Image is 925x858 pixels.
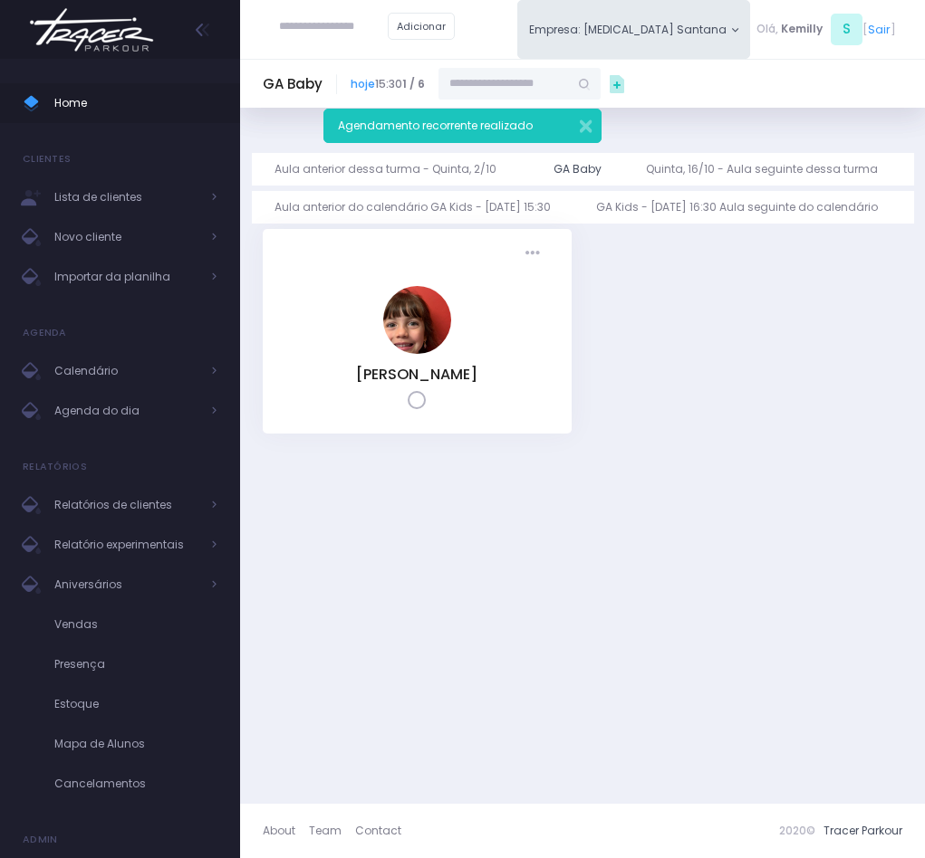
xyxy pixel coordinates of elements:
span: Cancelamentos [54,772,217,796]
a: Aula anterior do calendário GA Kids - [DATE] 15:30 [275,191,564,224]
h4: Clientes [23,141,71,177]
a: Alice Carrozza [383,342,451,357]
a: hoje [351,76,375,91]
span: Mapa de Alunos [54,732,217,756]
span: Agenda do dia [54,399,199,423]
h4: Agenda [23,315,67,351]
span: Agendamento recorrente realizado [338,118,533,133]
h5: GA Baby [263,76,323,92]
a: Adicionar [388,13,455,40]
span: Kemilly [781,21,823,37]
span: Olá, [756,21,778,37]
a: Quinta, 16/10 - Aula seguinte dessa turma [646,153,891,186]
a: Sair [868,21,891,38]
a: Tracer Parkour [824,823,902,838]
span: S [831,14,862,45]
span: Importar da planilha [54,265,199,289]
span: Novo cliente [54,225,199,249]
span: Calendário [54,359,199,383]
a: Aula anterior dessa turma - Quinta, 2/10 [275,153,510,186]
div: GA Baby [554,161,602,177]
a: About [263,815,309,847]
a: GA Kids - [DATE] 16:30 Aula seguinte do calendário [596,191,891,224]
span: Presença [54,653,217,676]
h4: Relatórios [23,449,87,485]
span: 2020© [779,823,815,838]
span: Estoque [54,692,217,716]
span: Home [54,91,217,115]
a: Team [309,815,355,847]
span: Relatórios de clientes [54,493,199,517]
span: Relatório experimentais [54,533,199,557]
div: [ ] [750,11,902,48]
img: Alice Carrozza [383,286,451,354]
span: 15:30 [351,76,425,92]
strong: 1 / 6 [402,76,425,91]
a: [PERSON_NAME] [356,364,477,385]
span: Lista de clientes [54,186,199,209]
a: Contact [355,815,401,847]
span: Vendas [54,613,217,636]
h4: Admin [23,822,58,858]
span: Aniversários [54,573,199,596]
